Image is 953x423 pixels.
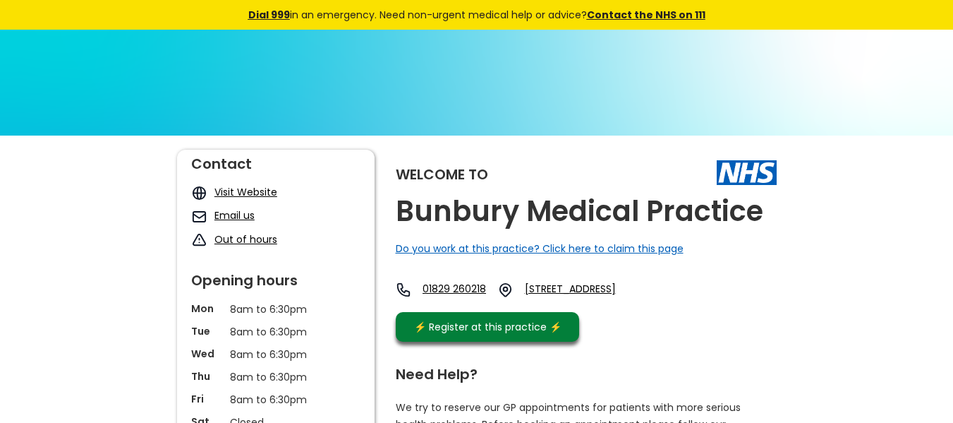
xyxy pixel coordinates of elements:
img: The NHS logo [717,160,777,184]
div: ⚡️ Register at this practice ⚡️ [407,319,569,335]
a: ⚡️ Register at this practice ⚡️ [396,312,579,342]
a: Dial 999 [248,8,290,22]
img: telephone icon [396,282,412,298]
p: Tue [191,324,223,338]
p: 8am to 6:30pm [230,369,322,385]
a: Email us [214,208,255,222]
div: Need Help? [396,360,763,381]
p: Wed [191,347,223,361]
p: 8am to 6:30pm [230,347,322,362]
img: globe icon [191,185,207,201]
a: [STREET_ADDRESS] [525,282,652,298]
p: 8am to 6:30pm [230,324,322,340]
div: in an emergency. Need non-urgent medical help or advice? [152,7,801,23]
img: mail icon [191,208,207,225]
div: Contact [191,150,360,171]
img: practice location icon [497,282,514,298]
a: Do you work at this practice? Click here to claim this page [396,242,684,256]
div: Opening hours [191,266,360,287]
p: 8am to 6:30pm [230,302,322,317]
p: 8am to 6:30pm [230,392,322,407]
p: Fri [191,392,223,406]
p: Mon [191,302,223,316]
a: Out of hours [214,232,277,246]
a: Contact the NHS on 111 [587,8,705,22]
a: Visit Website [214,185,277,199]
p: Thu [191,369,223,383]
a: 01829 260218 [423,282,486,298]
div: Welcome to [396,167,488,181]
img: exclamation icon [191,232,207,249]
h2: Bunbury Medical Practice [396,196,763,227]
